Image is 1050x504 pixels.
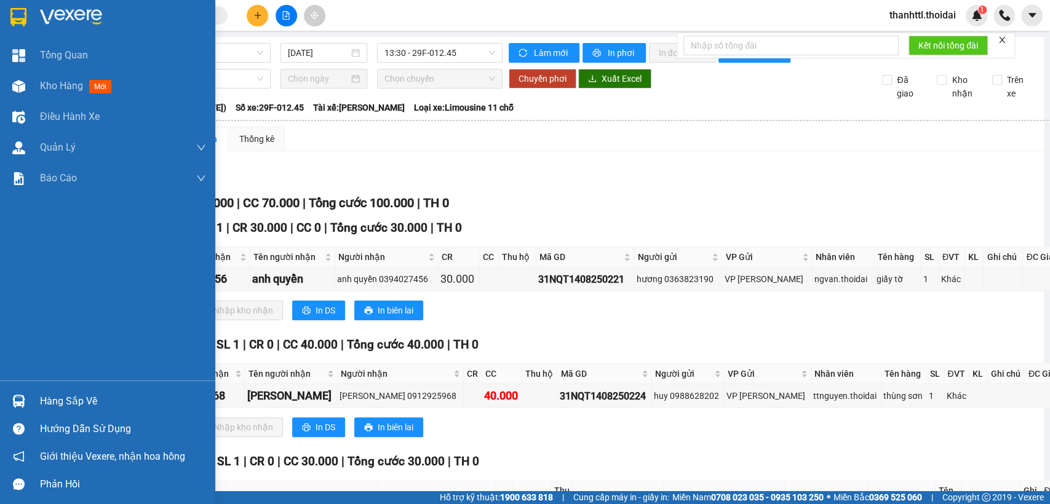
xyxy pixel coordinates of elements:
div: VP [PERSON_NAME] [724,272,809,286]
button: downloadNhập kho nhận [190,301,283,320]
div: Khác [941,272,963,286]
span: Kho nhận [947,73,982,100]
span: Hỗ trợ kỹ thuật: [440,490,553,504]
div: 31NQT1408250224 [560,388,650,404]
span: printer [592,49,603,58]
span: In biên lai [378,420,413,434]
span: SL 1 [200,221,223,235]
span: VP Gửi [728,367,798,380]
button: downloadXuất Excel [578,69,651,89]
button: printerIn DS [292,301,345,320]
span: | [431,221,434,235]
th: ĐVT [939,247,965,267]
th: SL [921,247,939,267]
th: Tên hàng [881,364,927,384]
div: 31NQT1408250221 [538,272,632,287]
strong: 1900 633 818 [500,492,553,502]
span: Trên xe [1002,73,1038,100]
img: logo-vxr [10,8,26,26]
div: [PERSON_NAME] 0912925968 [340,389,461,403]
span: In DS [316,420,335,434]
span: TH 0 [437,221,462,235]
div: Hàng sắp về [40,392,206,411]
span: Tên người nhận [229,490,365,504]
span: down [196,173,206,183]
th: Thu hộ [522,364,558,384]
span: Người gửi [637,250,709,264]
span: | [277,337,280,352]
span: Loại xe: Limousine 11 chỗ [414,101,514,114]
span: message [13,478,25,490]
span: Điều hành xe [40,109,100,124]
th: Ghi chú [987,364,1025,384]
img: warehouse-icon [12,80,25,93]
span: Người nhận [341,367,451,380]
span: notification [13,451,25,462]
span: Miền Bắc [833,490,922,504]
div: hương 0363823190 [636,272,720,286]
th: CR [464,364,482,384]
span: VP Gửi [788,490,855,504]
img: icon-new-feature [971,10,982,21]
div: giấy tờ [877,272,919,286]
span: | [447,337,450,352]
input: Nhập số tổng đài [683,36,899,55]
img: warehouse-icon [12,141,25,154]
td: trương văn vịnh [245,384,338,408]
span: | [244,454,247,468]
strong: 0708 023 035 - 0935 103 250 [711,492,824,502]
button: file-add [276,5,297,26]
button: printerIn biên lai [354,417,423,437]
div: ttnguyen.thoidai [813,389,880,403]
span: | [226,221,229,235]
img: solution-icon [12,172,25,185]
th: CR [439,247,480,267]
div: ngvan.thoidai [814,272,872,286]
span: aim [310,11,319,20]
span: CC 70.000 [242,195,299,210]
span: Đã giao [892,73,928,100]
span: Giới thiệu Vexere, nhận hoa hồng [40,449,185,464]
button: caret-down [1021,5,1043,26]
button: printerIn biên lai [354,301,423,320]
span: TH 0 [454,454,479,468]
button: printerIn phơi [583,43,646,63]
span: Tài xế: [PERSON_NAME] [313,101,405,114]
span: | [562,490,564,504]
th: CC [482,364,522,384]
span: SL 1 [217,454,241,468]
span: down [196,143,206,152]
td: 31NQT1408250221 [536,267,634,291]
span: Số xe: 29F-012.45 [236,101,304,114]
span: In biên lai [378,304,413,317]
span: close [998,36,1006,44]
span: Quản Lý [40,140,76,155]
span: | [236,195,239,210]
img: dashboard-icon [12,49,25,62]
span: | [290,221,293,235]
sup: 1 [978,6,987,14]
div: huy 0988628202 [654,389,722,403]
button: printerIn DS [292,417,345,437]
span: question-circle [13,423,25,435]
span: CC 30.000 [284,454,338,468]
span: VP Gửi [725,250,799,264]
span: Tổng cước 100.000 [308,195,413,210]
span: Mã GD [539,250,621,264]
span: Làm mới [534,46,570,60]
span: download [588,74,597,84]
span: | [277,454,280,468]
td: VP Nguyễn Quốc Trị [722,267,812,291]
button: In đơn chọn [649,43,716,63]
span: Kết nối tổng đài [918,39,978,52]
div: anh quyền [252,270,333,288]
th: Thu hộ [499,247,536,267]
span: caret-down [1027,10,1038,21]
span: In DS [316,304,335,317]
span: CR 30.000 [233,221,287,235]
span: | [931,490,933,504]
strong: 0369 525 060 [869,492,922,502]
th: Ghi chú [984,247,1023,267]
span: printer [302,306,311,316]
th: ĐVT [944,364,969,384]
